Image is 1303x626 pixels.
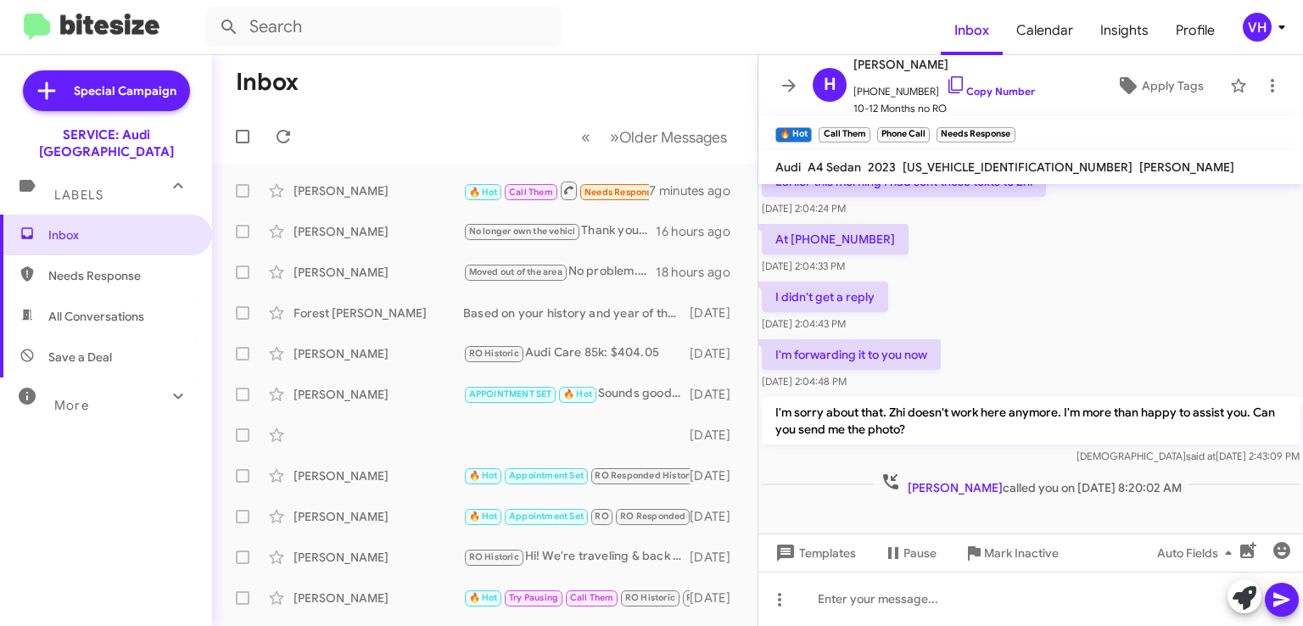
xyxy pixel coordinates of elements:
[294,508,463,525] div: [PERSON_NAME]
[463,466,690,485] div: Thank you
[469,470,498,481] span: 🔥 Hot
[1142,70,1204,101] span: Apply Tags
[762,260,845,272] span: [DATE] 2:04:33 PM
[294,264,463,281] div: [PERSON_NAME]
[984,538,1059,568] span: Mark Inactive
[294,549,463,566] div: [PERSON_NAME]
[690,590,744,606] div: [DATE]
[762,317,846,330] span: [DATE] 2:04:43 PM
[595,470,696,481] span: RO Responded Historic
[469,187,498,198] span: 🔥 Hot
[23,70,190,111] a: Special Campaign
[48,349,112,366] span: Save a Deal
[469,348,519,359] span: RO Historic
[48,308,144,325] span: All Conversations
[808,159,861,175] span: A4 Sedan
[1243,13,1272,42] div: VH
[903,538,937,568] span: Pause
[463,344,690,363] div: Audi Care 85k: $404.05
[469,511,498,522] span: 🔥 Hot
[1097,70,1222,101] button: Apply Tags
[205,7,562,48] input: Search
[469,388,552,400] span: APPOINTMENT SET
[463,506,690,526] div: My apologies for the delay. I see your car is here in service now. We'll see you back soon.
[294,386,463,403] div: [PERSON_NAME]
[572,120,737,154] nav: Page navigation example
[941,6,1003,55] a: Inbox
[1228,13,1284,42] button: VH
[819,127,870,143] small: Call Them
[509,470,584,481] span: Appointment Set
[620,511,685,522] span: RO Responded
[54,187,103,203] span: Labels
[950,538,1072,568] button: Mark Inactive
[469,592,498,603] span: 🔥 Hot
[1162,6,1228,55] a: Profile
[463,588,690,607] div: Standard Maintenance (a long list- which includes an oil & filter change), Air Cleaner - Clean ho...
[762,282,888,312] p: I didn't get a reply
[469,266,562,277] span: Moved out of the area
[463,221,656,241] div: Thank you for getting back to me. I will update my records.
[463,305,690,321] div: Based on your history and year of the car, you are due for your 95k maintenance service which inc...
[48,226,193,243] span: Inbox
[570,592,614,603] span: Call Them
[236,69,299,96] h1: Inbox
[463,547,690,567] div: Hi! We're traveling & back next week, we'll call then.
[509,511,584,522] span: Appointment Set
[762,202,846,215] span: [DATE] 2:04:24 PM
[762,224,909,254] p: At [PHONE_NUMBER]
[903,159,1132,175] span: [US_VEHICLE_IDENTIFICATION_NUMBER]
[294,223,463,240] div: [PERSON_NAME]
[762,375,847,388] span: [DATE] 2:04:48 PM
[853,75,1035,100] span: [PHONE_NUMBER]
[294,467,463,484] div: [PERSON_NAME]
[656,264,744,281] div: 18 hours ago
[946,85,1035,98] a: Copy Number
[853,54,1035,75] span: [PERSON_NAME]
[610,126,619,148] span: »
[690,427,744,444] div: [DATE]
[294,305,463,321] div: Forest [PERSON_NAME]
[874,472,1188,496] span: called you on [DATE] 8:20:02 AM
[1087,6,1162,55] a: Insights
[600,120,737,154] button: Next
[690,508,744,525] div: [DATE]
[937,127,1015,143] small: Needs Response
[908,480,1003,495] span: [PERSON_NAME]
[690,549,744,566] div: [DATE]
[870,538,950,568] button: Pause
[74,82,176,99] span: Special Campaign
[1157,538,1239,568] span: Auto Fields
[294,345,463,362] div: [PERSON_NAME]
[690,305,744,321] div: [DATE]
[762,397,1300,444] p: I'm sorry about that. Zhi doesn't work here anymore. I'm more than happy to assist you. Can you s...
[294,182,463,199] div: [PERSON_NAME]
[690,345,744,362] div: [DATE]
[294,590,463,606] div: [PERSON_NAME]
[1077,450,1300,462] span: [DEMOGRAPHIC_DATA] [DATE] 2:43:09 PM
[509,592,558,603] span: Try Pausing
[775,159,801,175] span: Audi
[625,592,675,603] span: RO Historic
[463,384,690,404] div: Sounds good, see you [DATE] 7:30am!
[690,386,744,403] div: [DATE]
[1144,538,1252,568] button: Auto Fields
[595,511,608,522] span: RO
[690,467,744,484] div: [DATE]
[563,388,592,400] span: 🔥 Hot
[686,592,788,603] span: RO Responded Historic
[853,100,1035,117] span: 10-12 Months no RO
[758,538,870,568] button: Templates
[762,339,941,370] p: I'm forwarding it to you now
[48,267,193,284] span: Needs Response
[656,223,744,240] div: 16 hours ago
[463,180,649,201] div: Inbound Call
[1139,159,1234,175] span: [PERSON_NAME]
[1186,450,1216,462] span: said at
[1003,6,1087,55] a: Calendar
[571,120,601,154] button: Previous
